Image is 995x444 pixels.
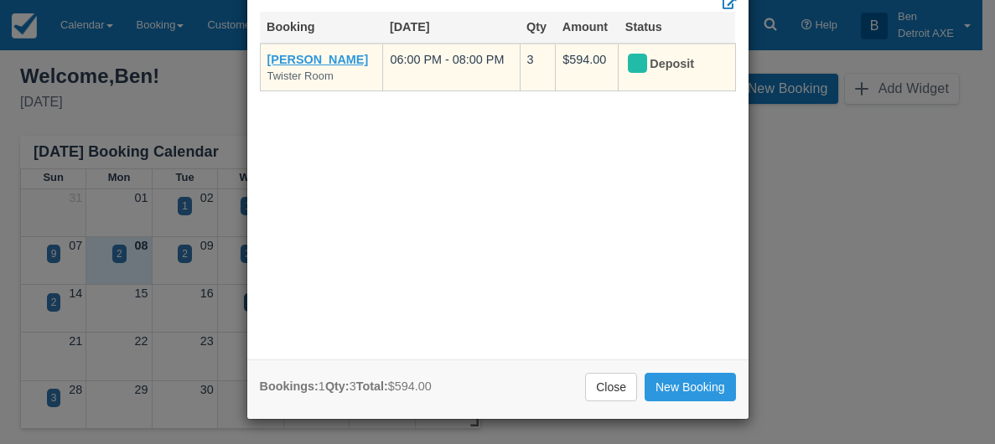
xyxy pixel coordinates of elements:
a: Amount [562,20,608,34]
a: [DATE] [390,20,430,34]
a: New Booking [645,373,736,401]
a: Booking [267,20,315,34]
em: Twister Room [267,69,376,85]
td: 06:00 PM - 08:00 PM [383,44,520,91]
strong: Total: [356,379,388,393]
div: Deposit [625,51,713,78]
td: 3 [520,44,556,91]
a: Close [585,373,637,401]
strong: Bookings: [260,379,319,393]
a: Qty [526,20,547,34]
td: $594.00 [556,44,619,91]
a: [PERSON_NAME] [267,53,369,66]
div: 1 3 $594.00 [260,378,432,395]
strong: Qty: [325,379,350,393]
a: Status [625,20,662,34]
